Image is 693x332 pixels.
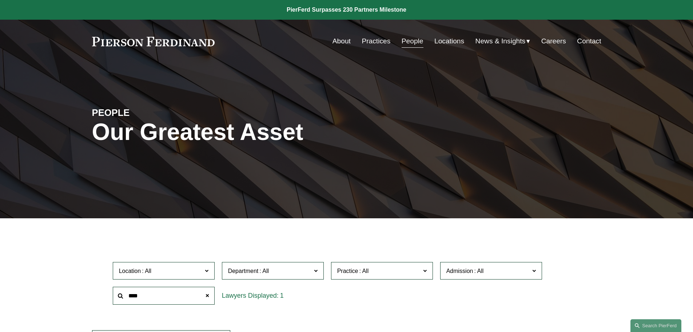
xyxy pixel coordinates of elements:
span: Admission [446,268,473,274]
a: folder dropdown [475,34,530,48]
a: Practices [362,34,390,48]
a: Locations [434,34,464,48]
a: Search this site [630,319,681,332]
h4: PEOPLE [92,107,219,118]
span: 1 [280,292,284,299]
span: Location [119,268,141,274]
h1: Our Greatest Asset [92,119,431,145]
a: People [402,34,423,48]
a: Careers [541,34,566,48]
span: Department [228,268,259,274]
span: Practice [337,268,358,274]
a: About [332,34,351,48]
a: Contact [577,34,601,48]
span: News & Insights [475,35,526,48]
